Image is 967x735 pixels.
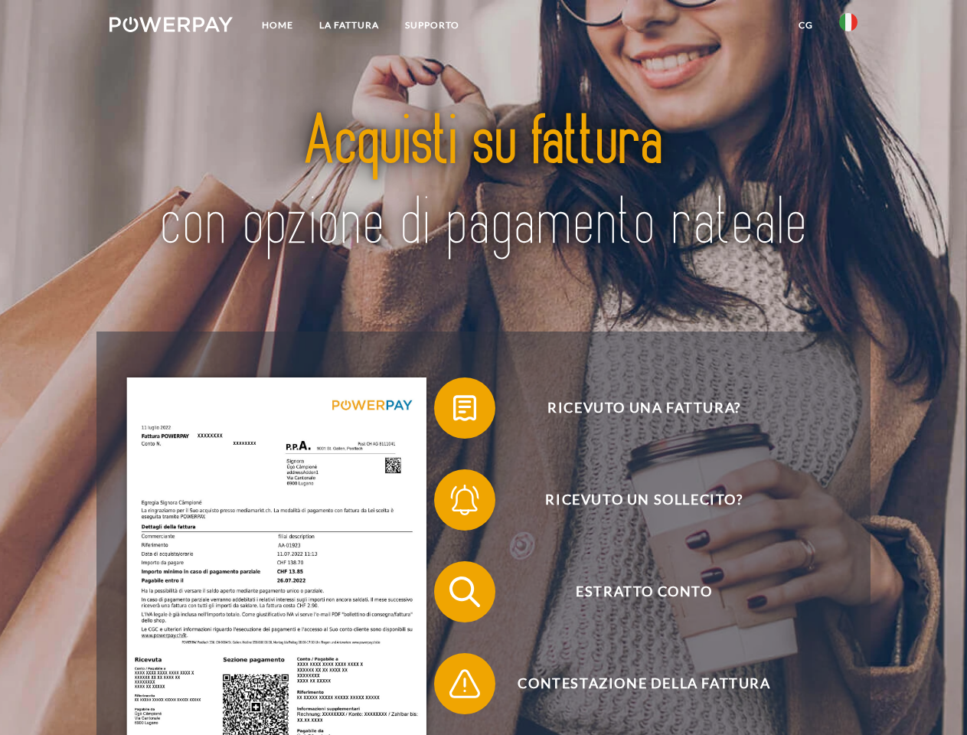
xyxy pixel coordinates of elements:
[446,665,484,703] img: qb_warning.svg
[146,73,821,293] img: title-powerpay_it.svg
[456,561,831,622] span: Estratto conto
[446,389,484,427] img: qb_bill.svg
[392,11,472,39] a: Supporto
[434,377,832,439] button: Ricevuto una fattura?
[249,11,306,39] a: Home
[446,481,484,519] img: qb_bell.svg
[434,469,832,531] button: Ricevuto un sollecito?
[786,11,826,39] a: CG
[446,573,484,611] img: qb_search.svg
[306,11,392,39] a: LA FATTURA
[456,469,831,531] span: Ricevuto un sollecito?
[839,13,858,31] img: it
[109,17,233,32] img: logo-powerpay-white.svg
[434,653,832,714] button: Contestazione della fattura
[456,377,831,439] span: Ricevuto una fattura?
[456,653,831,714] span: Contestazione della fattura
[434,561,832,622] button: Estratto conto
